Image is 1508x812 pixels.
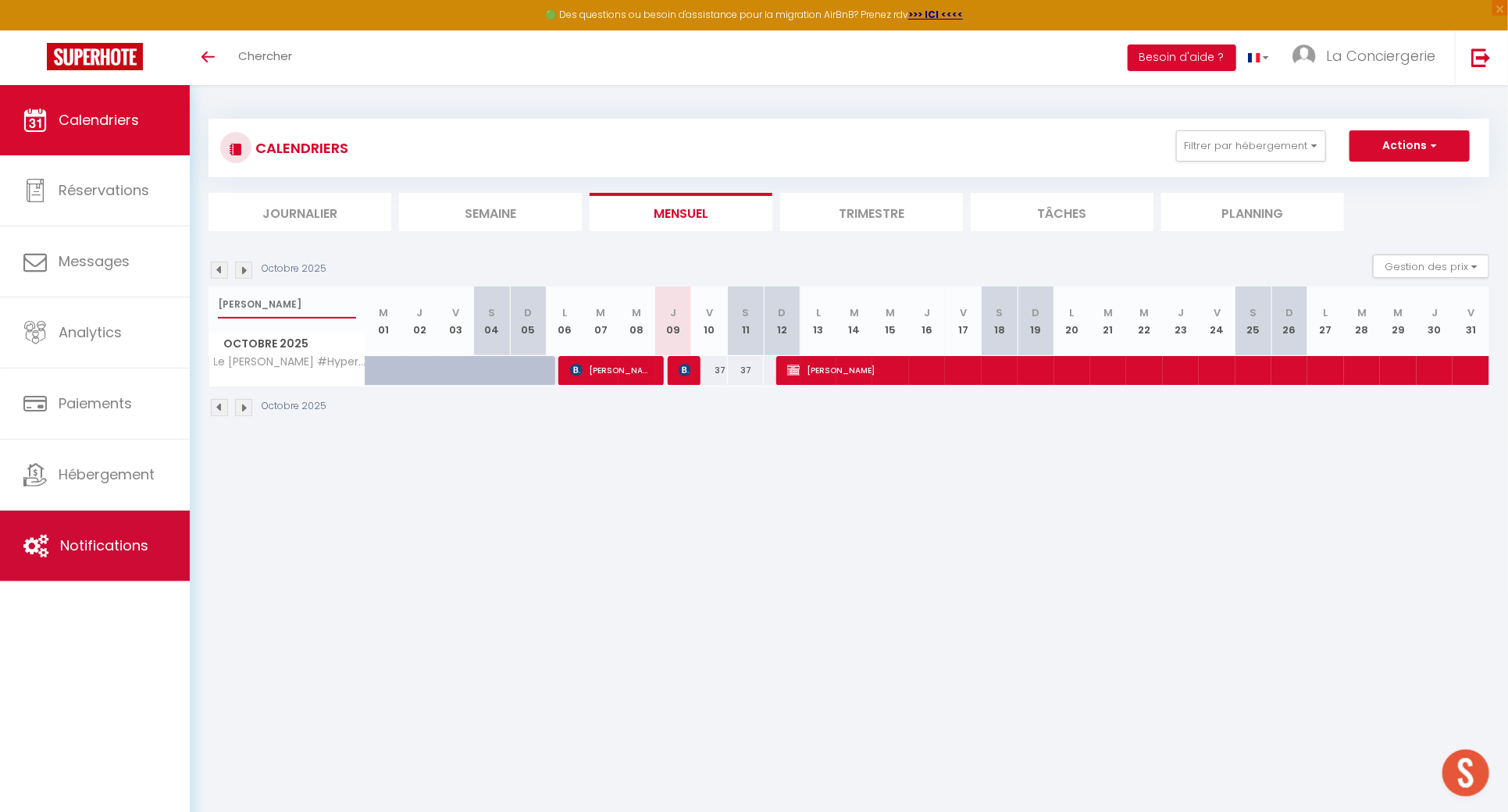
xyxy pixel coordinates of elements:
[850,305,859,320] abbr: M
[47,43,143,70] img: Super Booking
[1471,48,1491,67] img: logout
[59,180,149,200] span: Réservations
[1070,305,1075,320] abbr: L
[209,193,391,231] li: Journalier
[1394,305,1403,320] abbr: M
[583,287,619,356] th: 07
[1090,287,1126,356] th: 21
[570,355,654,385] span: [PERSON_NAME]
[1373,255,1489,278] button: Gestion des prix
[691,287,727,356] th: 10
[1176,130,1326,162] button: Filtrer par hébergement
[780,193,963,231] li: Trimestre
[379,305,388,320] abbr: M
[1281,30,1455,85] a: ... La Conciergerie
[971,193,1153,231] li: Tâches
[908,8,963,21] a: >>> ICI <<<<
[1163,287,1199,356] th: 23
[437,287,473,356] th: 03
[1271,287,1307,356] th: 26
[679,355,690,385] span: [PERSON_NAME]
[945,287,981,356] th: 17
[401,287,437,356] th: 02
[1054,287,1090,356] th: 20
[562,305,567,320] abbr: L
[212,356,368,368] span: Le [PERSON_NAME] #Hypercentre#Confort
[452,305,459,320] abbr: V
[59,110,139,130] span: Calendriers
[1326,46,1435,66] span: La Conciergerie
[1467,305,1474,320] abbr: V
[596,305,605,320] abbr: M
[1380,287,1416,356] th: 29
[1292,45,1316,68] img: ...
[655,287,691,356] th: 09
[474,287,510,356] th: 04
[728,287,764,356] th: 11
[1431,305,1438,320] abbr: J
[488,305,495,320] abbr: S
[1344,287,1380,356] th: 28
[590,193,772,231] li: Mensuel
[218,290,356,319] input: Rechercher un logement...
[924,305,930,320] abbr: J
[524,305,532,320] abbr: D
[1018,287,1053,356] th: 19
[238,48,292,64] span: Chercher
[59,394,132,413] span: Paiements
[510,287,546,356] th: 05
[1126,287,1162,356] th: 22
[619,287,654,356] th: 08
[1199,287,1235,356] th: 24
[816,305,821,320] abbr: L
[909,287,945,356] th: 16
[1285,305,1293,320] abbr: D
[251,130,348,166] h3: CALENDRIERS
[365,287,401,356] th: 01
[872,287,908,356] th: 15
[1032,305,1039,320] abbr: D
[764,287,800,356] th: 12
[547,287,583,356] th: 06
[1453,287,1489,356] th: 31
[706,305,713,320] abbr: V
[1442,750,1489,796] div: Ouvrir le chat
[1417,287,1453,356] th: 30
[399,193,582,231] li: Semaine
[742,305,749,320] abbr: S
[1161,193,1344,231] li: Planning
[59,251,130,271] span: Messages
[1250,305,1257,320] abbr: S
[836,287,872,356] th: 14
[59,322,122,342] span: Analytics
[728,356,764,385] div: 37
[778,305,786,320] abbr: D
[1235,287,1271,356] th: 25
[633,305,642,320] abbr: M
[60,536,148,555] span: Notifications
[262,399,326,414] p: Octobre 2025
[416,305,422,320] abbr: J
[226,30,304,85] a: Chercher
[996,305,1003,320] abbr: S
[886,305,896,320] abbr: M
[1178,305,1184,320] abbr: J
[1214,305,1221,320] abbr: V
[1324,305,1328,320] abbr: L
[209,333,365,355] span: Octobre 2025
[1307,287,1343,356] th: 27
[1357,305,1367,320] abbr: M
[1140,305,1150,320] abbr: M
[670,305,676,320] abbr: J
[800,287,836,356] th: 13
[691,356,727,385] div: 37
[1349,130,1470,162] button: Actions
[262,262,326,276] p: Octobre 2025
[982,287,1018,356] th: 18
[1128,45,1236,71] button: Besoin d'aide ?
[1103,305,1113,320] abbr: M
[59,465,155,484] span: Hébergement
[960,305,967,320] abbr: V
